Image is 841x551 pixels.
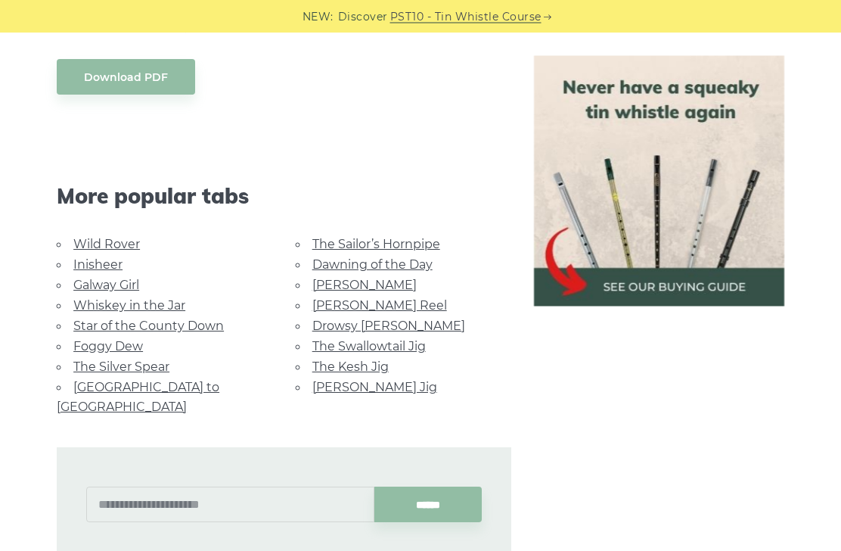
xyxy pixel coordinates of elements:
a: The Silver Spear [73,360,169,375]
a: Dawning of the Day [312,258,433,272]
a: [GEOGRAPHIC_DATA] to [GEOGRAPHIC_DATA] [57,381,219,415]
a: Foggy Dew [73,340,143,354]
a: The Kesh Jig [312,360,389,375]
span: NEW: [303,8,334,26]
a: [PERSON_NAME] Reel [312,299,447,313]
a: Whiskey in the Jar [73,299,185,313]
a: The Swallowtail Jig [312,340,426,354]
a: PST10 - Tin Whistle Course [390,8,542,26]
a: [PERSON_NAME] Jig [312,381,437,395]
a: Inisheer [73,258,123,272]
span: More popular tabs [57,184,511,210]
img: tin whistle buying guide [534,56,784,307]
a: Drowsy [PERSON_NAME] [312,319,465,334]
a: Wild Rover [73,238,140,252]
a: Download PDF [57,60,195,95]
a: Galway Girl [73,279,139,293]
a: The Sailor’s Hornpipe [312,238,440,252]
a: Star of the County Down [73,319,224,334]
span: Discover [338,8,388,26]
a: [PERSON_NAME] [312,279,417,293]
